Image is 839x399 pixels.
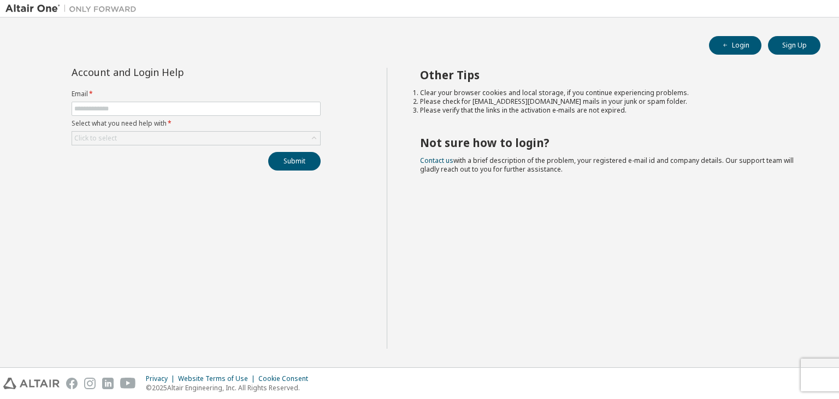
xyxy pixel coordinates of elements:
img: altair_logo.svg [3,378,60,389]
img: linkedin.svg [102,378,114,389]
button: Sign Up [768,36,820,55]
p: © 2025 Altair Engineering, Inc. All Rights Reserved. [146,383,315,392]
img: Altair One [5,3,142,14]
div: Website Terms of Use [178,374,258,383]
h2: Not sure how to login? [420,136,801,150]
div: Account and Login Help [72,68,271,77]
li: Please check for [EMAIL_ADDRESS][DOMAIN_NAME] mails in your junk or spam folder. [420,97,801,106]
div: Cookie Consent [258,374,315,383]
a: Contact us [420,156,453,165]
span: with a brief description of the problem, your registered e-mail id and company details. Our suppo... [420,156,794,174]
li: Please verify that the links in the activation e-mails are not expired. [420,106,801,115]
label: Select what you need help with [72,119,321,128]
li: Clear your browser cookies and local storage, if you continue experiencing problems. [420,89,801,97]
label: Email [72,90,321,98]
h2: Other Tips [420,68,801,82]
div: Privacy [146,374,178,383]
div: Click to select [74,134,117,143]
button: Submit [268,152,321,171]
img: facebook.svg [66,378,78,389]
img: instagram.svg [84,378,96,389]
div: Click to select [72,132,320,145]
button: Login [709,36,761,55]
img: youtube.svg [120,378,136,389]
